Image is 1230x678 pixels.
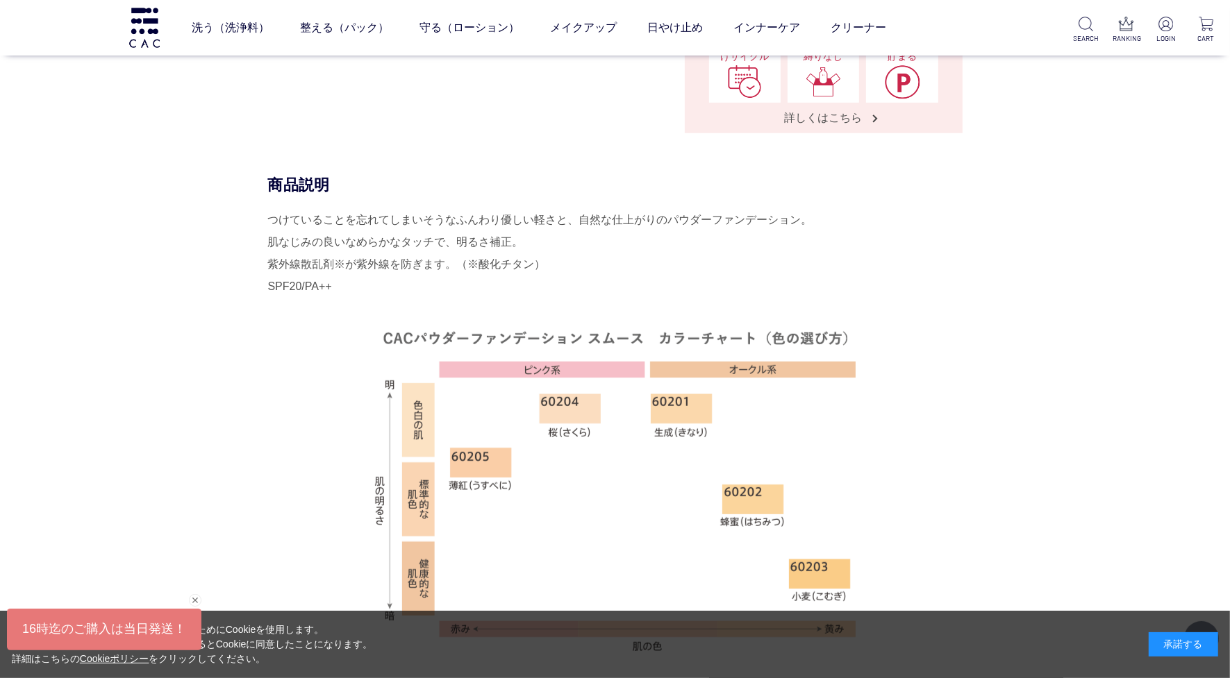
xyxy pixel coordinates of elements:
[1149,632,1218,656] div: 承諾する
[127,8,162,47] img: logo
[80,653,149,664] a: Cookieポリシー
[647,8,703,47] a: 日やけ止め
[1073,33,1099,44] p: SEARCH
[1153,33,1179,44] p: LOGIN
[372,320,858,667] img: smooth.png
[771,110,876,125] span: 詳しくはこちら
[1153,17,1179,44] a: LOGIN
[192,8,269,47] a: 洗う（洗浄料）
[268,175,963,195] div: 商品説明
[733,8,800,47] a: インナーケア
[300,8,389,47] a: 整える（パック）
[268,209,963,667] div: つけていることを忘れてしまいそうなふんわり優しい軽さと、自然な仕上がりのパウダーファンデーション。 肌なじみの良いなめらかなタッチで、明るさ補正。 紫外線散乱剤※が紫外線を防ぎます。（※酸化チタ...
[1073,17,1099,44] a: SEARCH
[806,65,842,99] img: 回数・点数縛りなし
[1193,33,1219,44] p: CART
[884,65,920,99] img: ポイントが貯まる
[726,65,763,99] img: 選べるお届けサイクル
[1113,17,1139,44] a: RANKING
[831,8,886,47] a: クリーナー
[550,8,617,47] a: メイクアップ
[1193,17,1219,44] a: CART
[1113,33,1139,44] p: RANKING
[419,8,520,47] a: 守る（ローション）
